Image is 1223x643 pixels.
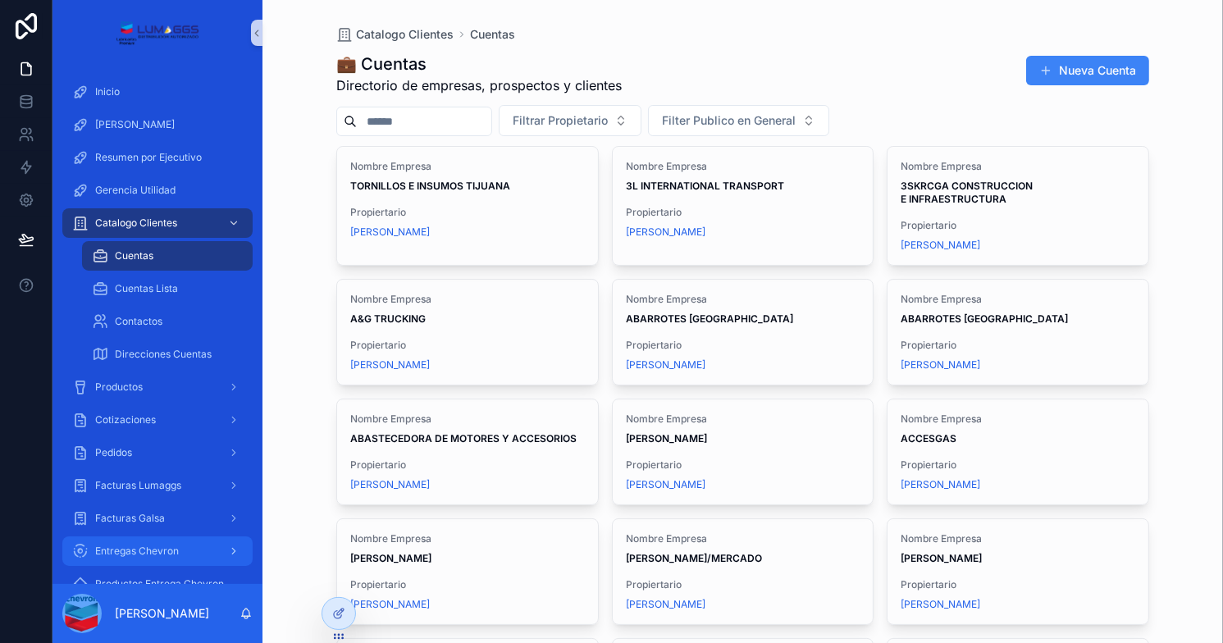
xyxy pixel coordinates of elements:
[513,112,608,129] span: Filtrar Propietario
[336,75,622,95] span: Directorio de empresas, prospectos y clientes
[1026,56,1149,85] button: Nueva Cuenta
[626,478,705,491] span: [PERSON_NAME]
[115,282,178,295] span: Cuentas Lista
[62,372,253,402] a: Productos
[95,151,202,164] span: Resumen por Ejecutivo
[626,293,860,306] span: Nombre Empresa
[901,578,1135,591] span: Propiertario
[82,307,253,336] a: Contactos
[470,26,515,43] a: Cuentas
[62,504,253,533] a: Facturas Galsa
[901,339,1135,352] span: Propiertario
[901,358,980,372] a: [PERSON_NAME]
[95,184,176,197] span: Gerencia Utilidad
[626,339,860,352] span: Propiertario
[62,110,253,139] a: [PERSON_NAME]
[612,279,874,385] a: Nombre EmpresaABARROTES [GEOGRAPHIC_DATA]Propiertario[PERSON_NAME]
[350,478,430,491] a: [PERSON_NAME]
[350,160,585,173] span: Nombre Empresa
[95,118,175,131] span: [PERSON_NAME]
[612,146,874,266] a: Nombre Empresa3L INTERNATIONAL TRANSPORTPropiertario[PERSON_NAME]
[350,312,426,325] strong: A&G TRUCKING
[350,532,585,545] span: Nombre Empresa
[350,339,585,352] span: Propiertario
[662,112,796,129] span: Filter Publico en General
[350,293,585,306] span: Nombre Empresa
[350,413,585,426] span: Nombre Empresa
[901,598,980,611] a: [PERSON_NAME]
[350,578,585,591] span: Propiertario
[626,312,793,325] strong: ABARROTES [GEOGRAPHIC_DATA]
[62,569,253,599] a: Productos Entrega Chevron
[626,413,860,426] span: Nombre Empresa
[901,219,1135,232] span: Propiertario
[626,180,784,192] strong: 3L INTERNATIONAL TRANSPORT
[901,552,982,564] strong: [PERSON_NAME]
[648,105,829,136] button: Select Button
[82,241,253,271] a: Cuentas
[95,381,143,394] span: Productos
[62,405,253,435] a: Cotizaciones
[901,160,1135,173] span: Nombre Empresa
[52,66,262,584] div: scrollable content
[901,532,1135,545] span: Nombre Empresa
[626,532,860,545] span: Nombre Empresa
[336,52,622,75] h1: 💼 Cuentas
[901,180,1035,205] strong: 3SKRCGA CONSTRUCCION E INFRAESTRUCTURA
[336,399,599,505] a: Nombre EmpresaABASTECEDORA DE MOTORES Y ACCESORIOSPropiertario[PERSON_NAME]
[901,458,1135,472] span: Propiertario
[612,518,874,625] a: Nombre Empresa[PERSON_NAME]/MERCADOPropiertario[PERSON_NAME]
[62,438,253,467] a: Pedidos
[626,358,705,372] a: [PERSON_NAME]
[350,552,431,564] strong: [PERSON_NAME]
[626,206,860,219] span: Propiertario
[95,446,132,459] span: Pedidos
[336,518,599,625] a: Nombre Empresa[PERSON_NAME]Propiertario[PERSON_NAME]
[95,512,165,525] span: Facturas Galsa
[626,458,860,472] span: Propiertario
[95,479,181,492] span: Facturas Lumaggs
[626,552,762,564] strong: [PERSON_NAME]/MERCADO
[115,348,212,361] span: Direcciones Cuentas
[901,413,1135,426] span: Nombre Empresa
[887,279,1149,385] a: Nombre EmpresaABARROTES [GEOGRAPHIC_DATA]Propiertario[PERSON_NAME]
[115,315,162,328] span: Contactos
[356,26,454,43] span: Catalogo Clientes
[499,105,641,136] button: Select Button
[901,478,980,491] a: [PERSON_NAME]
[901,239,980,252] a: [PERSON_NAME]
[901,293,1135,306] span: Nombre Empresa
[626,160,860,173] span: Nombre Empresa
[887,518,1149,625] a: Nombre Empresa[PERSON_NAME]Propiertario[PERSON_NAME]
[626,578,860,591] span: Propiertario
[887,146,1149,266] a: Nombre Empresa3SKRCGA CONSTRUCCION E INFRAESTRUCTURAPropiertario[PERSON_NAME]
[336,279,599,385] a: Nombre EmpresaA&G TRUCKINGPropiertario[PERSON_NAME]
[115,249,153,262] span: Cuentas
[350,226,430,239] a: [PERSON_NAME]
[887,399,1149,505] a: Nombre EmpresaACCESGASPropiertario[PERSON_NAME]
[116,20,199,46] img: App logo
[62,176,253,205] a: Gerencia Utilidad
[901,312,1068,325] strong: ABARROTES [GEOGRAPHIC_DATA]
[62,536,253,566] a: Entregas Chevron
[82,340,253,369] a: Direcciones Cuentas
[901,432,956,445] strong: ACCESGAS
[350,180,510,192] strong: TORNILLOS E INSUMOS TIJUANA
[95,85,120,98] span: Inicio
[626,432,707,445] strong: [PERSON_NAME]
[350,458,585,472] span: Propiertario
[62,143,253,172] a: Resumen por Ejecutivo
[62,471,253,500] a: Facturas Lumaggs
[350,358,430,372] a: [PERSON_NAME]
[95,413,156,426] span: Cotizaciones
[626,226,705,239] a: [PERSON_NAME]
